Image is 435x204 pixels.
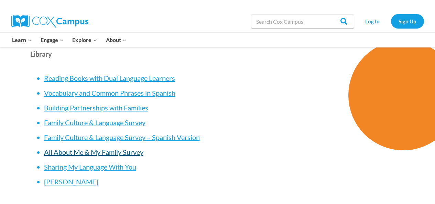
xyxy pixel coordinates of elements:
[44,178,98,186] a: [PERSON_NAME]
[44,104,148,112] a: Building Partnerships with Families
[8,33,36,47] button: Child menu of Learn
[101,33,131,47] button: Child menu of About
[44,163,136,171] a: Sharing My Language With You
[36,33,68,47] button: Child menu of Engage
[44,89,175,97] a: Vocabulary and Common Phrases in Spanish
[68,33,102,47] button: Child menu of Explore
[251,14,354,28] input: Search Cox Campus
[358,14,424,28] nav: Secondary Navigation
[358,14,388,28] a: Log In
[44,118,145,127] a: Family Culture & Language Survey
[391,14,424,28] a: Sign Up
[11,15,88,28] img: Cox Campus
[8,33,131,47] nav: Primary Navigation
[44,133,200,141] a: Family Culture & Language Survey – Spanish Version
[44,148,143,156] a: All About Me & My Family Survey
[44,74,175,82] a: Reading Books with Dual Language Learners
